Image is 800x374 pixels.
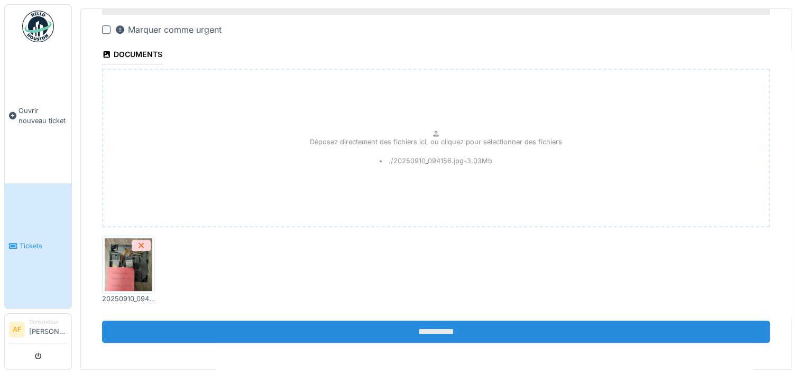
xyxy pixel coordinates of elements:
[29,318,67,326] div: Demandeur
[102,46,162,64] div: Documents
[20,241,67,251] span: Tickets
[102,294,155,304] div: 20250910_094156.jpg
[115,23,222,36] div: Marquer comme urgent
[105,238,152,291] img: lrlm65ph5q46hl0gaay05rqybvtm
[22,11,54,42] img: Badge_color-CXgf-gQk.svg
[29,318,67,341] li: [PERSON_NAME]
[310,137,562,147] p: Déposez directement des fichiers ici, ou cliquez pour sélectionner des fichiers
[5,183,71,308] a: Tickets
[9,322,25,338] li: AF
[380,156,493,166] li: ./20250910_094156.jpg - 3.03 Mb
[5,48,71,183] a: Ouvrir nouveau ticket
[19,106,67,126] span: Ouvrir nouveau ticket
[9,318,67,343] a: AF Demandeur[PERSON_NAME]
